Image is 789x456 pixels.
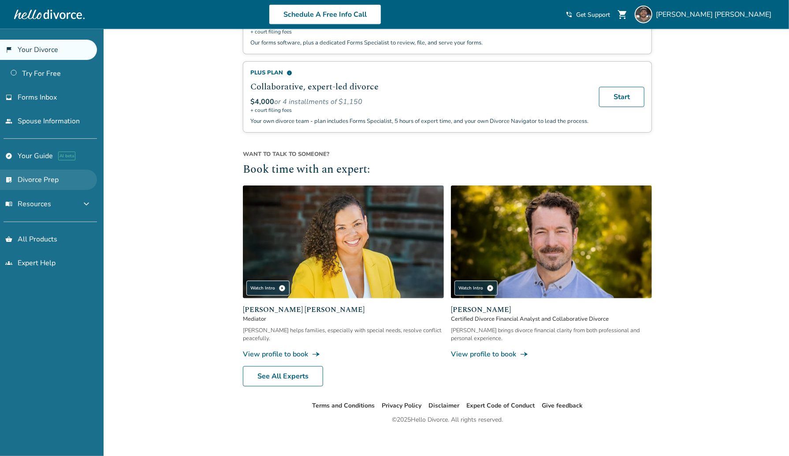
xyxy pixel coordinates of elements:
img: Claudia Brown Coulter [243,185,444,299]
a: Terms and Conditions [312,401,375,410]
span: inbox [5,94,12,101]
span: play_circle [279,285,286,292]
img: Matthew Marr [635,6,652,23]
span: + court filing fees [250,107,588,114]
span: Forms Inbox [18,93,57,102]
a: Start [599,87,644,107]
img: John Duffy [451,185,652,299]
a: View profile to bookline_end_arrow_notch [451,349,652,359]
span: Mediator [243,315,444,323]
p: Your own divorce team - plan includes Forms Specialist, 5 hours of expert time, and your own Divo... [250,117,588,125]
li: Disclaimer [428,400,459,411]
span: line_end_arrow_notch [312,350,320,359]
span: phone_in_talk [566,11,573,18]
div: © 2025 Hello Divorce. All rights reserved. [392,415,503,425]
span: shopping_cart [617,9,628,20]
span: Want to talk to someone? [243,150,652,158]
span: list_alt_check [5,176,12,183]
span: AI beta [58,152,75,160]
span: menu_book [5,200,12,208]
span: + court filing fees [250,28,588,35]
span: line_end_arrow_notch [520,350,528,359]
div: Watch Intro [246,281,290,296]
span: play_circle [487,285,494,292]
span: expand_more [81,199,92,209]
div: Plus Plan [250,69,588,77]
a: See All Experts [243,366,323,386]
span: $4,000 [250,97,274,107]
span: people [5,118,12,125]
span: shopping_basket [5,236,12,243]
div: Watch Intro [454,281,498,296]
span: groups [5,260,12,267]
a: View profile to bookline_end_arrow_notch [243,349,444,359]
h2: Collaborative, expert-led divorce [250,80,588,93]
a: Expert Code of Conduct [466,401,535,410]
span: Get Support [576,11,610,19]
span: info [287,70,292,76]
li: Give feedback [542,400,583,411]
div: [PERSON_NAME] brings divorce financial clarity from both professional and personal experience. [451,326,652,342]
span: Certified Divorce Financial Analyst and Collaborative Divorce [451,315,652,323]
h2: Book time with an expert: [243,162,652,178]
a: Privacy Policy [382,401,421,410]
span: [PERSON_NAME] [451,304,652,315]
p: Our forms software, plus a dedicated Forms Specialist to review, file, and serve your forms. [250,39,588,47]
span: flag_2 [5,46,12,53]
span: [PERSON_NAME] [PERSON_NAME] [656,10,775,19]
a: phone_in_talkGet Support [566,11,610,19]
span: explore [5,152,12,159]
div: [PERSON_NAME] helps families, especially with special needs, resolve conflict peacefully. [243,326,444,342]
div: or 4 installments of $1,150 [250,97,588,107]
span: [PERSON_NAME] [PERSON_NAME] [243,304,444,315]
a: Schedule A Free Info Call [269,4,381,25]
span: Resources [5,199,51,209]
